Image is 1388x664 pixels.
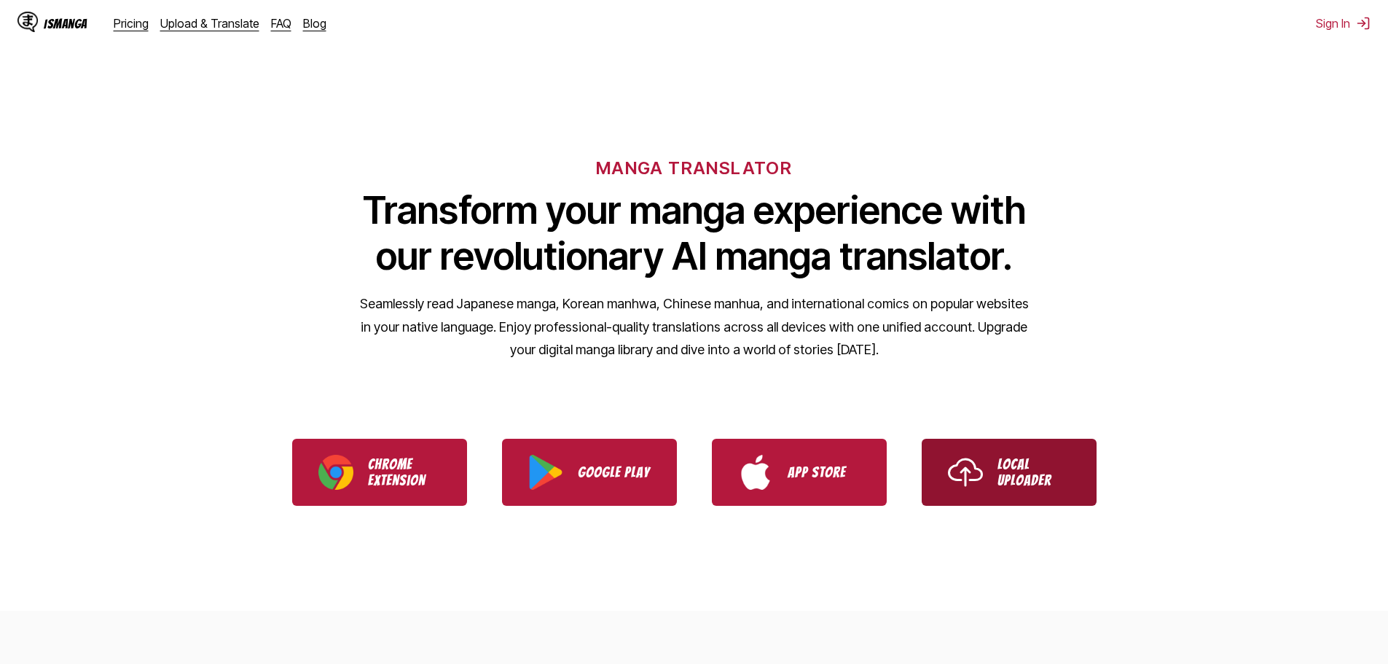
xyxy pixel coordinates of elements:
img: App Store logo [738,455,773,490]
img: Sign out [1356,16,1371,31]
h6: MANGA TRANSLATOR [596,157,792,179]
p: Seamlessly read Japanese manga, Korean manhwa, Chinese manhua, and international comics on popula... [359,292,1030,362]
h1: Transform your manga experience with our revolutionary AI manga translator. [359,187,1030,279]
img: Google Play logo [528,455,563,490]
a: Download IsManga Chrome Extension [292,439,467,506]
p: Google Play [578,464,651,480]
a: IsManga LogoIsManga [17,12,114,35]
a: Download IsManga from Google Play [502,439,677,506]
img: Chrome logo [318,455,353,490]
a: Blog [303,16,326,31]
img: IsManga Logo [17,12,38,32]
p: Chrome Extension [368,456,441,488]
a: FAQ [271,16,291,31]
a: Use IsManga Local Uploader [922,439,1097,506]
p: App Store [788,464,860,480]
a: Upload & Translate [160,16,259,31]
img: Upload icon [948,455,983,490]
div: IsManga [44,17,87,31]
a: Download IsManga from App Store [712,439,887,506]
button: Sign In [1316,16,1371,31]
p: Local Uploader [997,456,1070,488]
a: Pricing [114,16,149,31]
